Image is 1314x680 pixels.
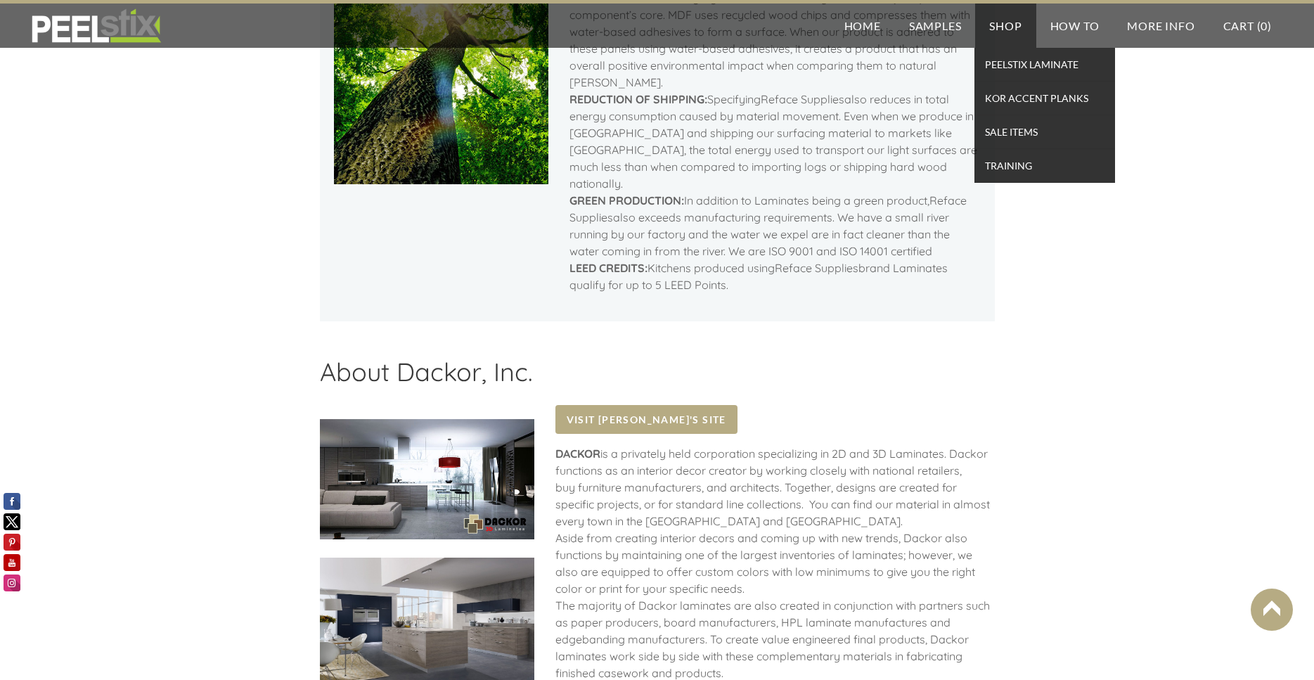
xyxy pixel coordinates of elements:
a: TRAINING [974,149,1115,183]
strong: LEED CREDITS: [569,261,648,275]
span: TRAINING [978,156,1112,175]
img: Picture [320,419,534,540]
span: SALE ITEMS [978,122,1112,141]
span: Reface Supplies [775,261,858,275]
a: Cart (0) [1209,4,1286,48]
span: KOR Accent Planks [978,89,1112,108]
span: 0 [1261,19,1268,32]
span: PEELSTIX Laminate [978,55,1112,74]
a: Shop [975,4,1036,48]
a: Home [830,4,895,48]
span: Reface Supplies [761,92,844,106]
strong: DACKOR [555,447,600,461]
a: How To [1036,4,1114,48]
a: Samples [895,4,976,48]
img: REFACE SUPPLIES [28,8,164,44]
a: More Info [1113,4,1209,48]
a: Visit [PERSON_NAME]'s Site [555,405,737,434]
a: KOR Accent Planks [974,82,1115,115]
strong: GREEN PRODUCTION: [569,193,684,207]
h2: About Dackor, Inc. [320,357,995,397]
strong: REDUCTION OF SHIPPING: [569,92,707,106]
a: SALE ITEMS [974,115,1115,149]
a: PEELSTIX Laminate [974,48,1115,82]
